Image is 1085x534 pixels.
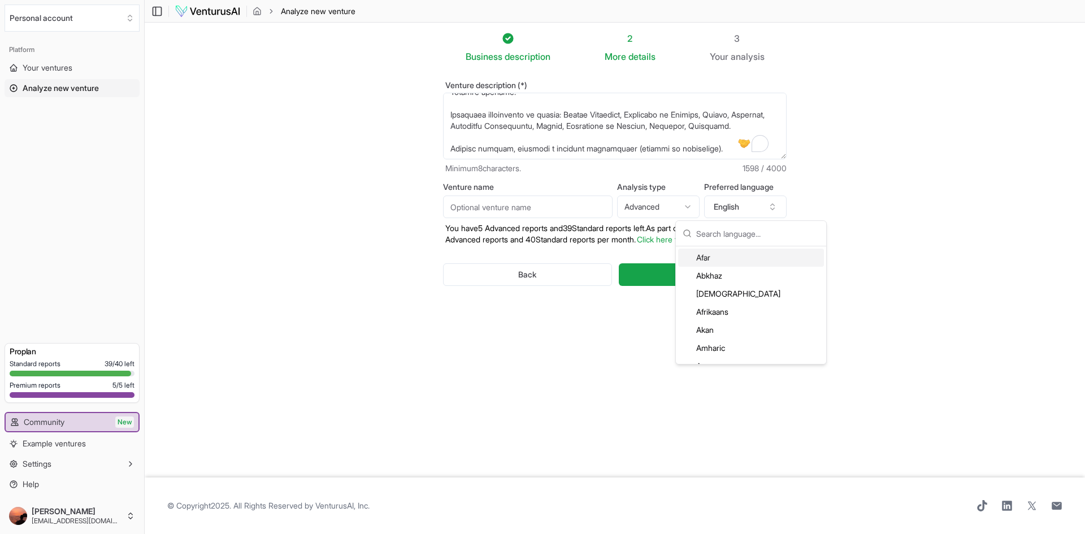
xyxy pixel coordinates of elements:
[466,50,502,63] span: Business
[281,6,355,17] span: Analyze new venture
[112,381,134,390] span: 5 / 5 left
[443,196,613,218] input: Optional venture name
[9,507,27,525] img: ACg8ocJU38WVmJJNySRznuH23Cjnk9FKH56F1hZdb4RwpzJEUy4Auwhb2A=s96-c
[704,183,787,191] label: Preferred language
[32,516,121,526] span: [EMAIL_ADDRESS][DOMAIN_NAME]
[315,501,368,510] a: VenturusAI, Inc
[167,500,370,511] span: © Copyright 2025 . All Rights Reserved by .
[5,455,140,473] button: Settings
[5,79,140,97] a: Analyze new venture
[605,50,626,63] span: More
[23,458,51,470] span: Settings
[5,5,140,32] button: Select an organization
[5,475,140,493] a: Help
[32,506,121,516] span: [PERSON_NAME]
[10,381,60,390] span: Premium reports
[175,5,241,18] img: logo
[605,32,656,45] div: 2
[678,267,824,285] div: Abkhaz
[678,249,824,267] div: Afar
[5,435,140,453] a: Example ventures
[637,235,783,244] a: Click here to get more Advanced reports.
[23,62,72,73] span: Your ventures
[105,359,134,368] span: 39 / 40 left
[10,359,60,368] span: Standard reports
[10,346,134,357] h3: Pro plan
[617,183,700,191] label: Analysis type
[619,263,787,286] button: Generate
[23,83,99,94] span: Analyze new venture
[710,50,728,63] span: Your
[445,163,521,174] span: Minimum 8 characters.
[6,413,138,431] a: CommunityNew
[443,223,787,245] p: You have 5 Advanced reports and 39 Standard reports left. As part of your subscription, y ou get ...
[678,285,824,303] div: [DEMOGRAPHIC_DATA]
[731,51,765,62] span: analysis
[678,321,824,339] div: Akan
[23,438,86,449] span: Example ventures
[443,81,787,89] label: Venture description (*)
[24,416,64,428] span: Community
[696,221,819,246] input: Search language...
[743,163,787,174] span: 1598 / 4000
[5,502,140,529] button: [PERSON_NAME][EMAIL_ADDRESS][DOMAIN_NAME]
[443,93,787,159] textarea: To enrich screen reader interactions, please activate Accessibility in Grammarly extension settings
[704,196,787,218] button: English
[628,51,656,62] span: details
[115,416,134,428] span: New
[678,303,824,321] div: Afrikaans
[505,51,550,62] span: description
[5,41,140,59] div: Platform
[23,479,39,490] span: Help
[678,339,824,357] div: Amharic
[253,6,355,17] nav: breadcrumb
[678,357,824,375] div: Aragonese
[443,263,612,286] button: Back
[5,59,140,77] a: Your ventures
[710,32,765,45] div: 3
[443,183,613,191] label: Venture name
